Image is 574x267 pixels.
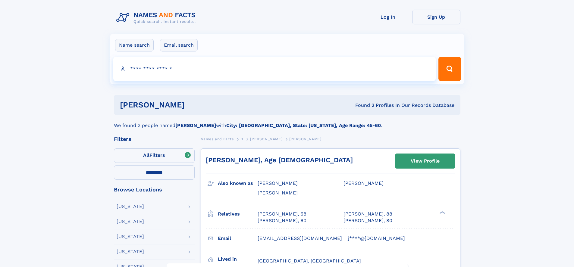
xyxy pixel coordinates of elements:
div: View Profile [411,154,440,168]
span: [PERSON_NAME] [258,180,298,186]
div: [US_STATE] [117,204,144,209]
b: City: [GEOGRAPHIC_DATA], State: [US_STATE], Age Range: 45-60 [226,123,381,128]
span: [PERSON_NAME] [289,137,322,141]
input: search input [113,57,436,81]
a: Names and Facts [201,135,234,143]
span: [GEOGRAPHIC_DATA], [GEOGRAPHIC_DATA] [258,258,361,264]
h3: Email [218,233,258,244]
a: [PERSON_NAME] [250,135,282,143]
div: [US_STATE] [117,219,144,224]
h3: Lived in [218,254,258,264]
a: [PERSON_NAME], 80 [343,217,392,224]
h1: [PERSON_NAME] [120,101,270,109]
a: [PERSON_NAME], 88 [343,211,392,217]
img: Logo Names and Facts [114,10,201,26]
div: [US_STATE] [117,234,144,239]
label: Email search [160,39,198,51]
span: [PERSON_NAME] [343,180,384,186]
span: All [143,152,149,158]
span: [EMAIL_ADDRESS][DOMAIN_NAME] [258,235,342,241]
div: [US_STATE] [117,249,144,254]
div: Filters [114,136,195,142]
div: Browse Locations [114,187,195,192]
button: Search Button [438,57,461,81]
b: [PERSON_NAME] [175,123,216,128]
h3: Relatives [218,209,258,219]
h3: Also known as [218,178,258,188]
a: D [240,135,243,143]
a: Sign Up [412,10,460,24]
label: Name search [115,39,154,51]
div: We found 2 people named with . [114,115,460,129]
div: ❯ [438,210,445,214]
a: View Profile [395,154,455,168]
label: Filters [114,148,195,163]
span: D [240,137,243,141]
a: [PERSON_NAME], Age [DEMOGRAPHIC_DATA] [206,156,353,164]
a: [PERSON_NAME], 68 [258,211,306,217]
span: [PERSON_NAME] [250,137,282,141]
div: Found 2 Profiles In Our Records Database [270,102,454,109]
span: [PERSON_NAME] [258,190,298,196]
a: [PERSON_NAME], 60 [258,217,306,224]
a: Log In [364,10,412,24]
